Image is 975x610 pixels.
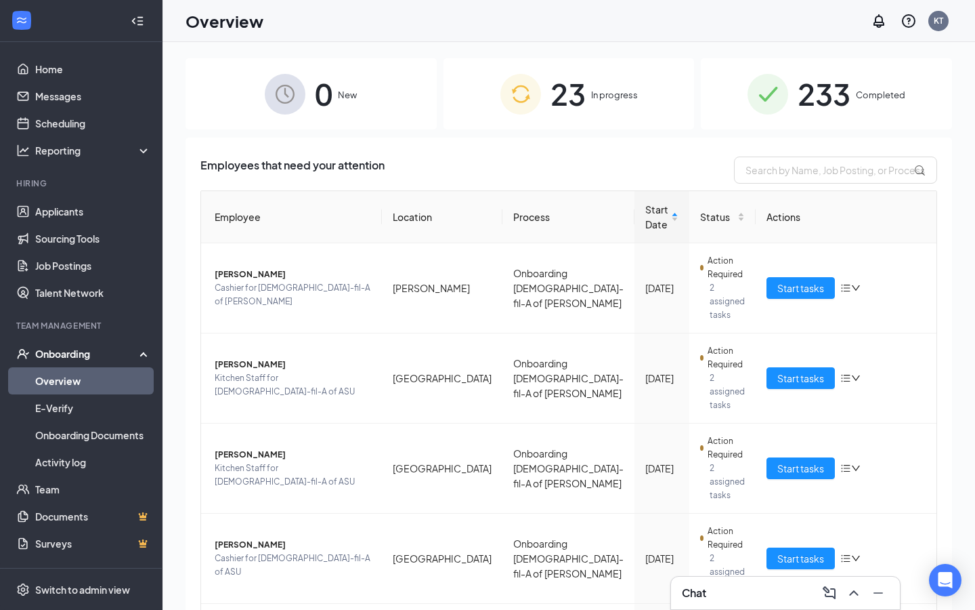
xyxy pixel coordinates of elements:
[777,461,824,476] span: Start tasks
[710,462,745,502] span: 2 assigned tasks
[201,191,382,243] th: Employee
[16,178,148,189] div: Hiring
[777,551,824,566] span: Start tasks
[846,585,862,601] svg: ChevronUp
[35,110,151,137] a: Scheduling
[851,283,861,293] span: down
[851,554,861,563] span: down
[645,202,668,232] span: Start Date
[215,371,371,399] span: Kitchen Staff for [DEMOGRAPHIC_DATA]-fil-A of ASU
[645,281,678,296] div: [DATE]
[777,281,824,296] span: Start tasks
[200,157,385,184] span: Employees that need your attention
[382,243,502,333] td: [PERSON_NAME]
[798,70,850,117] span: 233
[934,15,943,26] div: KT
[35,347,139,361] div: Onboarding
[502,514,634,604] td: Onboarding [DEMOGRAPHIC_DATA]-fil-A of [PERSON_NAME]
[766,277,835,299] button: Start tasks
[35,503,151,530] a: DocumentsCrown
[708,434,745,462] span: Action Required
[766,457,835,479] button: Start tasks
[901,13,917,29] svg: QuestionInfo
[186,9,263,33] h1: Overview
[819,582,840,604] button: ComposeMessage
[215,358,371,371] span: [PERSON_NAME]
[843,582,865,604] button: ChevronUp
[35,449,151,476] a: Activity log
[708,254,745,281] span: Action Required
[840,373,851,384] span: bars
[502,333,634,424] td: Onboarding [DEMOGRAPHIC_DATA]-fil-A of [PERSON_NAME]
[766,367,835,389] button: Start tasks
[550,70,586,117] span: 23
[734,157,937,184] input: Search by Name, Job Posting, or Process
[35,530,151,557] a: SurveysCrown
[382,191,502,243] th: Location
[502,243,634,333] td: Onboarding [DEMOGRAPHIC_DATA]-fil-A of [PERSON_NAME]
[15,14,28,27] svg: WorkstreamLogo
[689,191,756,243] th: Status
[856,88,905,102] span: Completed
[756,191,936,243] th: Actions
[645,461,678,476] div: [DATE]
[708,344,745,371] span: Action Required
[710,552,745,592] span: 2 assigned tasks
[708,525,745,552] span: Action Required
[35,367,151,394] a: Overview
[35,83,151,110] a: Messages
[215,268,371,281] span: [PERSON_NAME]
[35,144,152,157] div: Reporting
[870,585,886,601] svg: Minimize
[710,371,745,412] span: 2 assigned tasks
[710,281,745,322] span: 2 assigned tasks
[215,552,371,579] span: Cashier for [DEMOGRAPHIC_DATA]-fil-A of ASU
[215,281,371,308] span: Cashier for [DEMOGRAPHIC_DATA]-fil-A of [PERSON_NAME]
[338,88,357,102] span: New
[35,225,151,252] a: Sourcing Tools
[840,553,851,564] span: bars
[851,464,861,473] span: down
[315,70,332,117] span: 0
[35,252,151,279] a: Job Postings
[35,394,151,422] a: E-Verify
[645,551,678,566] div: [DATE]
[502,424,634,514] td: Onboarding [DEMOGRAPHIC_DATA]-fil-A of [PERSON_NAME]
[840,283,851,293] span: bars
[840,463,851,474] span: bars
[777,371,824,386] span: Start tasks
[16,144,30,157] svg: Analysis
[16,347,30,361] svg: UserCheck
[682,586,706,601] h3: Chat
[929,564,961,596] div: Open Intercom Messenger
[16,583,30,596] svg: Settings
[215,462,371,489] span: Kitchen Staff for [DEMOGRAPHIC_DATA]-fil-A of ASU
[766,548,835,569] button: Start tasks
[215,448,371,462] span: [PERSON_NAME]
[35,279,151,306] a: Talent Network
[502,191,634,243] th: Process
[382,333,502,424] td: [GEOGRAPHIC_DATA]
[700,209,735,224] span: Status
[871,13,887,29] svg: Notifications
[821,585,838,601] svg: ComposeMessage
[35,583,130,596] div: Switch to admin view
[35,422,151,449] a: Onboarding Documents
[16,320,148,331] div: Team Management
[35,56,151,83] a: Home
[867,582,889,604] button: Minimize
[382,424,502,514] td: [GEOGRAPHIC_DATA]
[215,538,371,552] span: [PERSON_NAME]
[35,476,151,503] a: Team
[645,371,678,386] div: [DATE]
[382,514,502,604] td: [GEOGRAPHIC_DATA]
[851,373,861,383] span: down
[591,88,638,102] span: In progress
[131,14,144,28] svg: Collapse
[35,198,151,225] a: Applicants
